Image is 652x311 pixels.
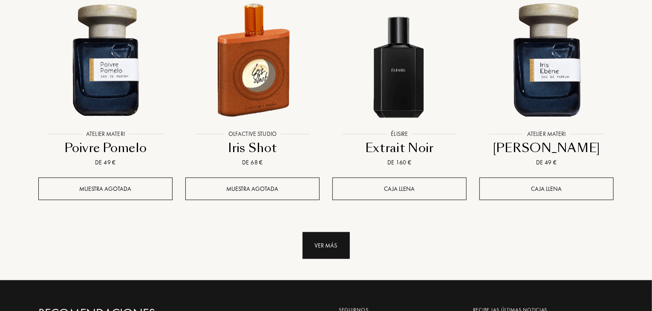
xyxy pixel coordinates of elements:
div: De 49 € [42,158,169,167]
div: Muestra agotada [38,178,173,200]
div: Caja llena [479,178,614,200]
div: Caja llena [332,178,467,200]
div: Ver más [303,232,350,259]
div: De 49 € [483,158,610,167]
div: De 160 € [336,158,463,167]
div: Muestra agotada [185,178,320,200]
div: De 68 € [189,158,316,167]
